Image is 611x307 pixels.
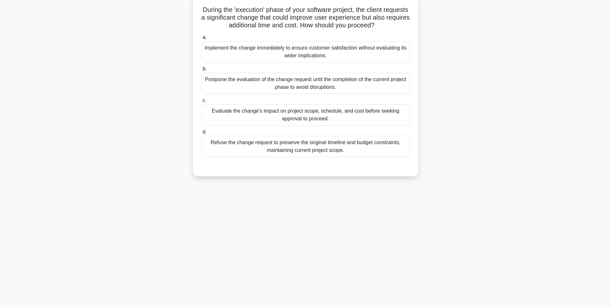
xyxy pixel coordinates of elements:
div: Implement the change immediately to ensure customer satisfaction without evaluating its wider imp... [201,41,410,62]
span: a. [203,34,207,40]
h5: During the 'execution' phase of your software project, the client requests a significant change t... [201,6,411,30]
span: b. [203,66,207,71]
div: Evaluate the change's impact on project scope, schedule, and cost before seeking approval to proc... [201,104,410,126]
div: Postpone the evaluation of the change request until the completion of the current project phase t... [201,73,410,94]
span: c. [203,98,206,103]
div: Refuse the change request to preserve the original timeline and budget constraints, maintaining c... [201,136,410,157]
span: d. [203,129,207,135]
